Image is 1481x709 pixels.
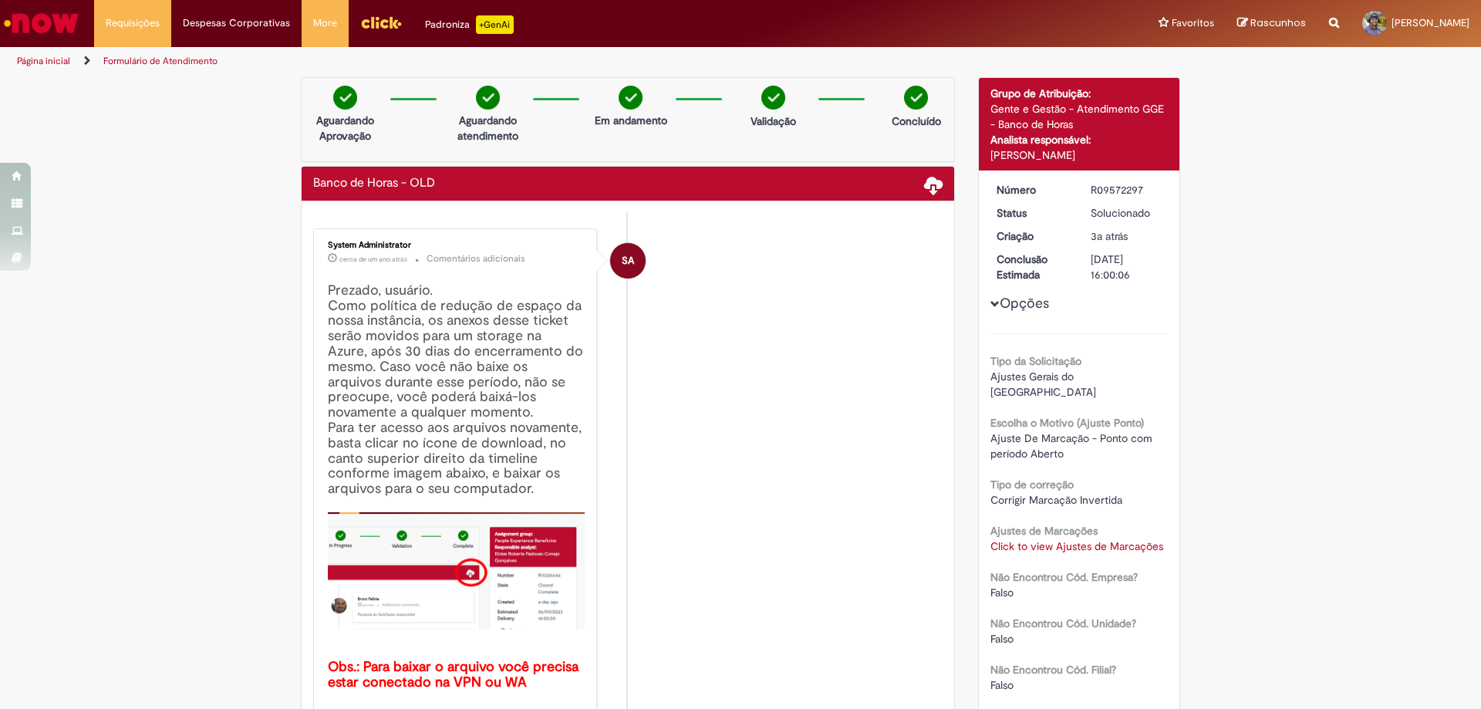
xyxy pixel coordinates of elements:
div: [DATE] 16:00:06 [1091,252,1162,282]
p: Aguardando atendimento [450,113,525,143]
p: Concluído [892,113,941,129]
span: Requisições [106,15,160,31]
p: Em andamento [595,113,667,128]
a: Página inicial [17,55,70,67]
a: Click to view Ajustes de Marcações [990,539,1163,553]
b: Obs.: Para baixar o arquivo você precisa estar conectado na VPN ou WA [328,658,582,691]
div: System Administrator [328,241,585,250]
div: Analista responsável: [990,132,1169,147]
img: check-circle-green.png [476,86,500,110]
b: Não Encontrou Cód. Unidade? [990,616,1136,630]
span: Falso [990,586,1014,599]
span: Ajuste De Marcação - Ponto com período Aberto [990,431,1155,461]
p: Validação [751,113,796,129]
span: More [313,15,337,31]
time: 25/02/2023 10:44:46 [1091,229,1128,243]
img: check-circle-green.png [619,86,643,110]
time: 23/07/2024 02:02:33 [339,255,407,264]
b: Ajustes de Marcações [990,524,1098,538]
b: Tipo de correção [990,478,1074,491]
span: SA [622,242,634,279]
dt: Conclusão Estimada [985,252,1080,282]
div: 25/02/2023 10:44:46 [1091,228,1162,244]
small: Comentários adicionais [427,252,525,265]
div: System Administrator [610,243,646,279]
ul: Trilhas de página [12,47,976,76]
dt: Número [985,182,1080,198]
a: Rascunhos [1237,16,1306,31]
a: Formulário de Atendimento [103,55,218,67]
p: +GenAi [476,15,514,34]
h2: Banco de Horas - OLD Histórico de tíquete [313,177,435,191]
img: x_mdbda_azure_blob.picture2.png [328,512,585,630]
span: 3a atrás [1091,229,1128,243]
div: Padroniza [425,15,514,34]
dt: Criação [985,228,1080,244]
b: Tipo da Solicitação [990,354,1081,368]
dt: Status [985,205,1080,221]
div: R09572297 [1091,182,1162,198]
div: Solucionado [1091,205,1162,221]
span: Ajustes Gerais do [GEOGRAPHIC_DATA] [990,370,1096,399]
img: check-circle-green.png [333,86,357,110]
span: cerca de um ano atrás [339,255,407,264]
span: Corrigir Marcação Invertida [990,493,1122,507]
b: Escolha o Motivo (Ajuste Ponto) [990,416,1144,430]
span: Baixar anexos [924,175,943,194]
span: Falso [990,632,1014,646]
img: check-circle-green.png [761,86,785,110]
div: Grupo de Atribuição: [990,86,1169,101]
div: Gente e Gestão - Atendimento GGE - Banco de Horas [990,101,1169,132]
b: Não Encontrou Cód. Empresa? [990,570,1138,584]
p: Aguardando Aprovação [308,113,383,143]
span: [PERSON_NAME] [1392,16,1469,29]
b: Não Encontrou Cód. Filial? [990,663,1116,677]
img: ServiceNow [2,8,81,39]
span: Rascunhos [1250,15,1306,30]
h4: Prezado, usuário. Como política de redução de espaço da nossa instância, os anexos desse ticket s... [328,283,585,690]
span: Falso [990,678,1014,692]
span: Despesas Corporativas [183,15,290,31]
img: click_logo_yellow_360x200.png [360,11,402,34]
img: check-circle-green.png [904,86,928,110]
span: Favoritos [1172,15,1214,31]
div: [PERSON_NAME] [990,147,1169,163]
